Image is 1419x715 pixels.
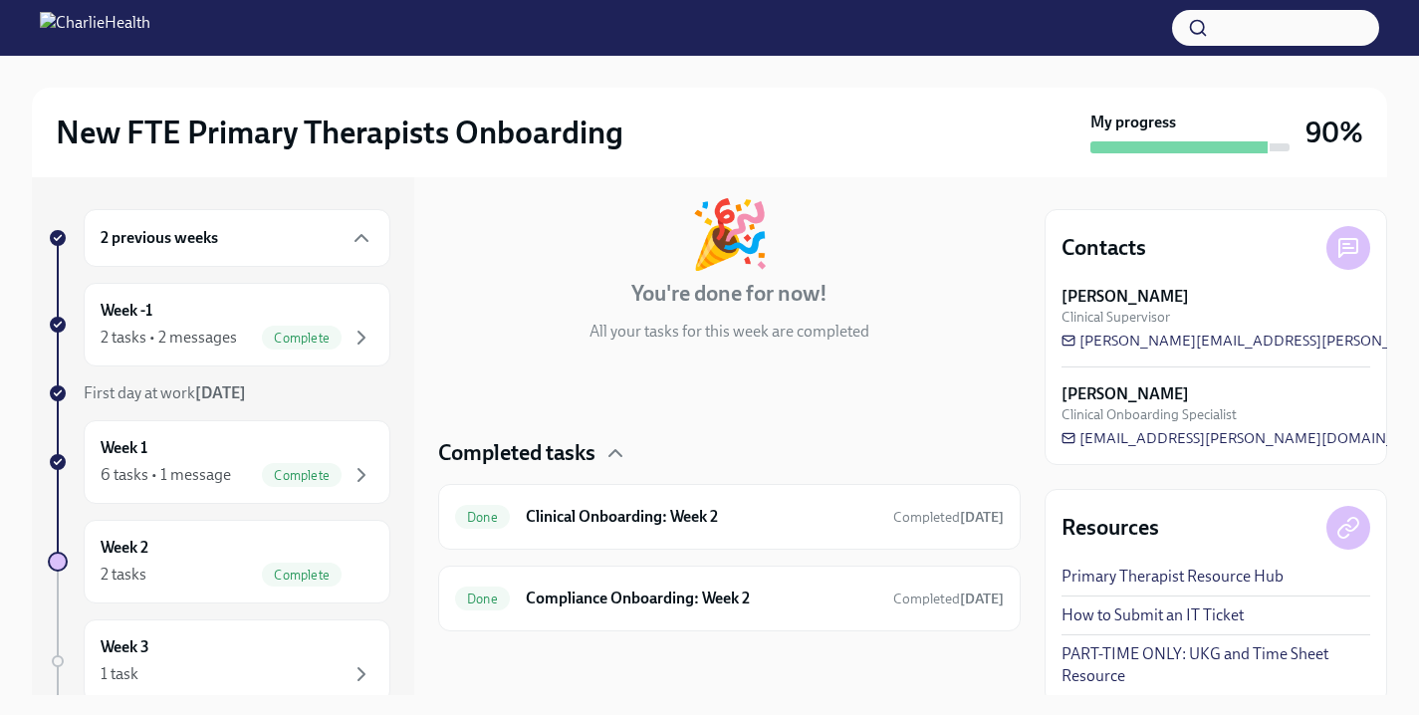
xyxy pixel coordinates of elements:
span: Completed [893,509,1004,526]
span: August 28th, 2025 13:12 [893,508,1004,527]
strong: [PERSON_NAME] [1062,383,1189,405]
a: DoneClinical Onboarding: Week 2Completed[DATE] [455,501,1004,533]
p: All your tasks for this week are completed [590,321,869,343]
h4: You're done for now! [631,279,828,309]
h4: Completed tasks [438,438,595,468]
div: 1 task [101,663,138,685]
span: Complete [262,568,342,583]
a: Primary Therapist Resource Hub [1062,566,1284,588]
span: Done [455,510,510,525]
span: Clinical Supervisor [1062,308,1170,327]
img: CharlieHealth [40,12,150,44]
h4: Contacts [1062,233,1146,263]
a: How to Submit an IT Ticket [1062,604,1244,626]
a: First day at work[DATE] [48,382,390,404]
a: PART-TIME ONLY: UKG and Time Sheet Resource [1062,643,1370,687]
h6: Week 3 [101,636,149,658]
span: August 26th, 2025 08:13 [893,590,1004,608]
a: DoneCompliance Onboarding: Week 2Completed[DATE] [455,583,1004,614]
h6: Clinical Onboarding: Week 2 [526,506,877,528]
h3: 90% [1305,115,1363,150]
a: Week 22 tasksComplete [48,520,390,603]
span: Complete [262,331,342,346]
strong: [DATE] [960,509,1004,526]
span: Done [455,592,510,606]
strong: [DATE] [195,383,246,402]
div: 🎉 [689,201,771,267]
strong: [PERSON_NAME] [1062,286,1189,308]
strong: My progress [1090,112,1176,133]
span: Complete [262,468,342,483]
strong: [DATE] [960,591,1004,607]
div: 2 tasks [101,564,146,586]
div: Completed tasks [438,438,1021,468]
div: 6 tasks • 1 message [101,464,231,486]
h6: Week 2 [101,537,148,559]
h6: Week -1 [101,300,152,322]
span: First day at work [84,383,246,402]
div: 2 previous weeks [84,209,390,267]
span: Completed [893,591,1004,607]
a: Week -12 tasks • 2 messagesComplete [48,283,390,366]
a: Week 16 tasks • 1 messageComplete [48,420,390,504]
h6: Week 1 [101,437,147,459]
h6: Compliance Onboarding: Week 2 [526,588,877,609]
h4: Resources [1062,513,1159,543]
h2: New FTE Primary Therapists Onboarding [56,113,623,152]
div: 2 tasks • 2 messages [101,327,237,349]
h6: 2 previous weeks [101,227,218,249]
a: Week 31 task [48,619,390,703]
span: Clinical Onboarding Specialist [1062,405,1237,424]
